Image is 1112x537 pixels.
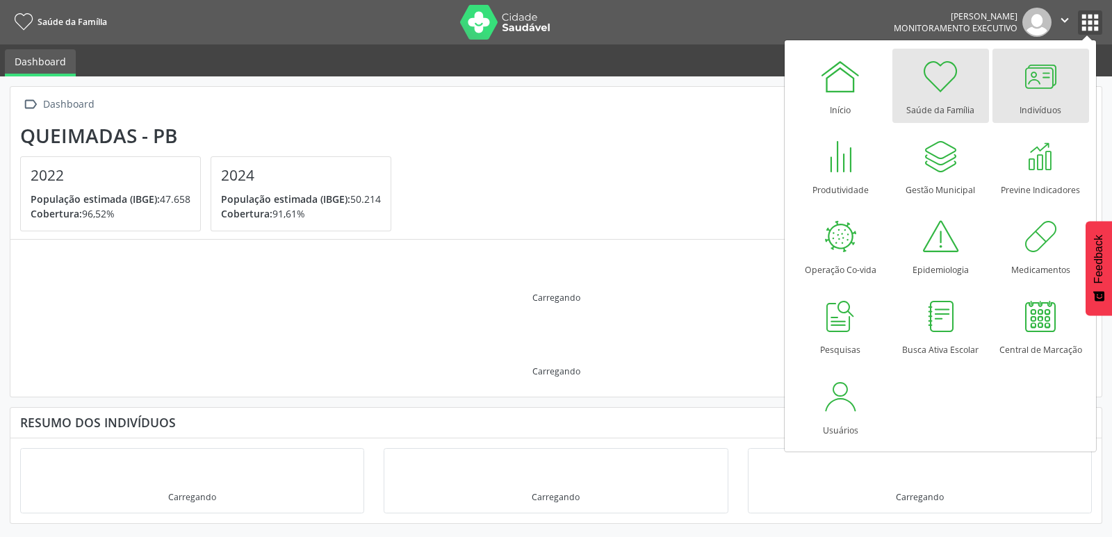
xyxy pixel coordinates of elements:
[38,16,107,28] span: Saúde da Família
[1057,13,1072,28] i: 
[221,206,381,221] p: 91,61%
[992,129,1089,203] a: Previne Indicadores
[221,167,381,184] h4: 2024
[892,208,989,283] a: Epidemiologia
[31,192,160,206] span: População estimada (IBGE):
[532,292,580,304] div: Carregando
[896,491,944,503] div: Carregando
[168,491,216,503] div: Carregando
[792,129,889,203] a: Produtividade
[792,208,889,283] a: Operação Co-vida
[792,369,889,443] a: Usuários
[792,288,889,363] a: Pesquisas
[1078,10,1102,35] button: apps
[992,208,1089,283] a: Medicamentos
[792,49,889,123] a: Início
[221,192,381,206] p: 50.214
[20,415,1092,430] div: Resumo dos indivíduos
[532,365,580,377] div: Carregando
[221,207,272,220] span: Cobertura:
[892,288,989,363] a: Busca Ativa Escolar
[20,94,40,115] i: 
[5,49,76,76] a: Dashboard
[992,288,1089,363] a: Central de Marcação
[1022,8,1052,37] img: img
[40,94,97,115] div: Dashboard
[31,207,82,220] span: Cobertura:
[894,22,1017,34] span: Monitoramento Executivo
[31,206,190,221] p: 96,52%
[892,49,989,123] a: Saúde da Família
[992,49,1089,123] a: Indivíduos
[20,94,97,115] a:  Dashboard
[894,10,1017,22] div: [PERSON_NAME]
[221,192,350,206] span: População estimada (IBGE):
[1086,221,1112,315] button: Feedback - Mostrar pesquisa
[10,10,107,33] a: Saúde da Família
[892,129,989,203] a: Gestão Municipal
[1052,8,1078,37] button: 
[532,491,580,503] div: Carregando
[31,192,190,206] p: 47.658
[20,124,401,147] div: Queimadas - PB
[1093,235,1105,283] span: Feedback
[31,167,190,184] h4: 2022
